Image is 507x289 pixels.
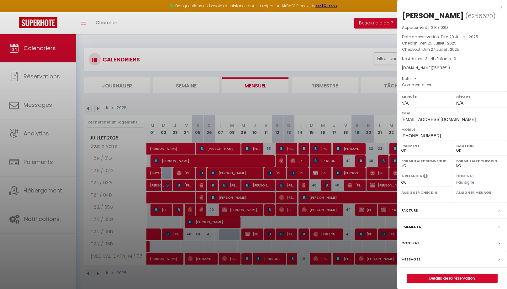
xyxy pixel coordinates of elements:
p: Appartement : [402,24,502,31]
span: N/A [456,101,463,106]
label: Formulaire Bienvenue [401,158,448,164]
span: [EMAIL_ADDRESS][DOMAIN_NAME] [401,117,476,122]
span: Nb Enfants : 0 [430,56,456,61]
span: ( ) [465,12,496,20]
label: Facture [401,207,418,214]
span: 156.33 [433,65,444,71]
label: Départ [456,94,503,100]
span: T2 R / 02D [429,25,448,30]
label: Caution [456,143,503,149]
div: [DOMAIN_NAME] [402,65,502,71]
label: Paiement [401,143,448,149]
p: Checkout : [402,46,502,53]
label: Assigner Checkin [401,189,448,196]
p: Checkin : [402,40,502,46]
label: Messages [401,256,420,263]
a: Détails de la réservation [407,274,497,282]
label: Formulaire Checkin [456,158,503,164]
span: Nb Adultes : 3 - [402,56,456,61]
p: Date de réservation : [402,34,502,40]
label: Mobile [401,126,503,133]
label: Email [401,110,503,116]
span: Dim 27 Juillet . 2025 [422,47,459,52]
button: Détails de la réservation [407,274,498,283]
p: Notes : [402,76,502,82]
label: Assigner Menage [456,189,503,196]
label: A relancer [401,173,422,179]
span: Pas signé [456,180,474,185]
span: - [433,82,435,87]
label: Paiements [401,223,421,230]
i: Sélectionner OUI si vous souhaiter envoyer les séquences de messages post-checkout [423,173,428,180]
label: Arrivée [401,94,448,100]
span: Dim 20 Juillet . 2025 [441,34,478,39]
span: ( € ) [432,65,450,71]
label: Contrat [456,173,474,177]
div: x [397,3,502,11]
span: Ven 25 Juillet . 2025 [420,40,457,46]
span: N/A [401,101,409,106]
div: [PERSON_NAME] [402,11,464,21]
p: Commentaires : [402,82,502,88]
span: - [415,76,417,81]
span: [PHONE_NUMBER] [401,133,441,138]
span: 6256620 [468,12,493,20]
label: Contrat [401,240,420,246]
